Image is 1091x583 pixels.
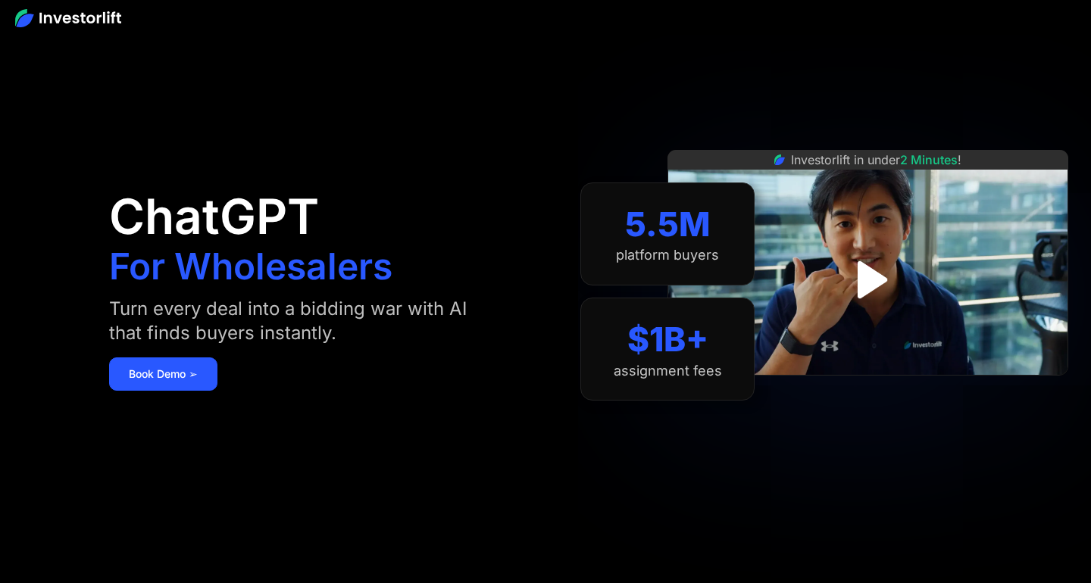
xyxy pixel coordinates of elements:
[109,192,319,241] h1: ChatGPT
[900,152,958,167] span: 2 Minutes
[791,151,961,169] div: Investorlift in under !
[109,297,497,345] div: Turn every deal into a bidding war with AI that finds buyers instantly.
[627,320,708,360] div: $1B+
[616,247,719,263] div: platform buyers
[755,383,982,401] iframe: Customer reviews powered by Trustpilot
[614,363,722,379] div: assignment fees
[109,357,217,391] a: Book Demo ➢
[834,246,902,313] a: open lightbox
[625,204,711,245] div: 5.5M
[109,248,392,285] h1: For Wholesalers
